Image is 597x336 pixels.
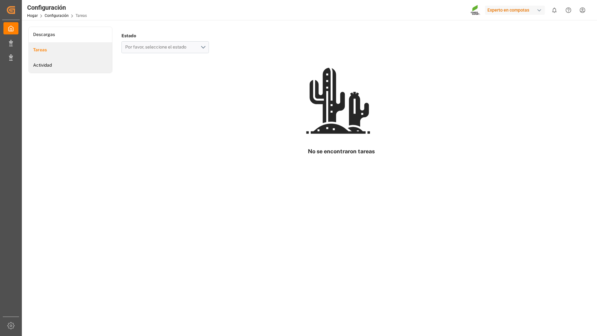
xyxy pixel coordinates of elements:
h2: No se encontraron tareas [308,147,375,155]
button: mostrar 0 notificaciones nuevas [547,3,561,17]
a: Configuración [45,13,69,18]
a: Descargas [29,27,112,42]
font: Experto en compotas [487,7,529,13]
button: Experto en compotas [485,4,547,16]
div: Configuración [27,3,87,12]
a: Actividad [29,58,112,73]
button: Abrir menú [121,41,209,53]
a: Tareas [29,42,112,58]
h4: Estado [121,31,209,40]
a: Hogar [27,13,38,18]
img: Screenshot%202023-09-29%20at%2010.02.21.png_1712312052.png [471,5,481,16]
span: Por favor, seleccione el estado [125,44,190,49]
button: Centro de ayuda [561,3,575,17]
